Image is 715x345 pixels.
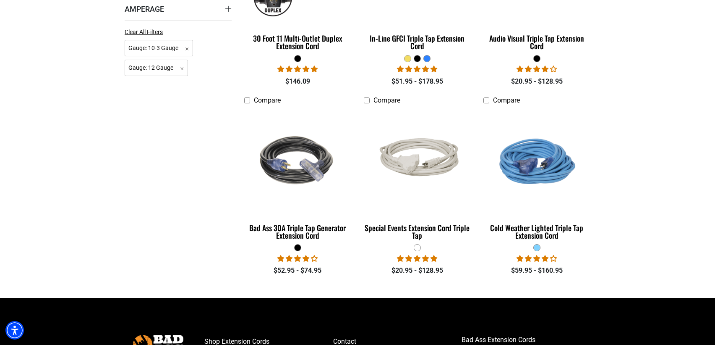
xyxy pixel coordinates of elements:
span: 5.00 stars [277,65,318,73]
a: Gauge: 10-3 Gauge [125,44,193,52]
div: Cold Weather Lighted Triple Tap Extension Cord [483,224,590,239]
div: $20.95 - $128.95 [364,266,471,276]
a: black Bad Ass 30A Triple Tap Generator Extension Cord [244,109,351,244]
span: Compare [493,96,520,104]
span: 4.18 stars [517,255,557,263]
span: 5.00 stars [397,65,437,73]
div: $20.95 - $128.95 [483,76,590,87]
a: Light Blue Cold Weather Lighted Triple Tap Extension Cord [483,109,590,244]
span: Gauge: 10-3 Gauge [125,40,193,56]
div: Audio Visual Triple Tap Extension Cord [483,34,590,50]
div: Bad Ass 30A Triple Tap Generator Extension Cord [244,224,351,239]
img: black [245,113,351,209]
a: Clear All Filters [125,28,166,37]
span: Gauge: 12 Gauge [125,60,188,76]
div: $59.95 - $160.95 [483,266,590,276]
span: 5.00 stars [397,255,437,263]
a: white Special Events Extension Cord Triple Tap [364,109,471,244]
img: white [364,129,470,194]
span: Compare [254,96,281,104]
span: 3.75 stars [517,65,557,73]
span: Clear All Filters [125,29,163,35]
div: $146.09 [244,76,351,87]
span: Compare [373,96,400,104]
div: In-Line GFCI Triple Tap Extension Cord [364,34,471,50]
div: $51.95 - $178.95 [364,76,471,87]
a: Gauge: 12 Gauge [125,63,188,71]
div: Accessibility Menu [5,321,24,340]
div: 30 Foot 11 Multi-Outlet Duplex Extension Cord [244,34,351,50]
span: Amperage [125,4,164,14]
img: Light Blue [484,113,590,209]
div: Special Events Extension Cord Triple Tap [364,224,471,239]
span: 4.00 stars [277,255,318,263]
div: $52.95 - $74.95 [244,266,351,276]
